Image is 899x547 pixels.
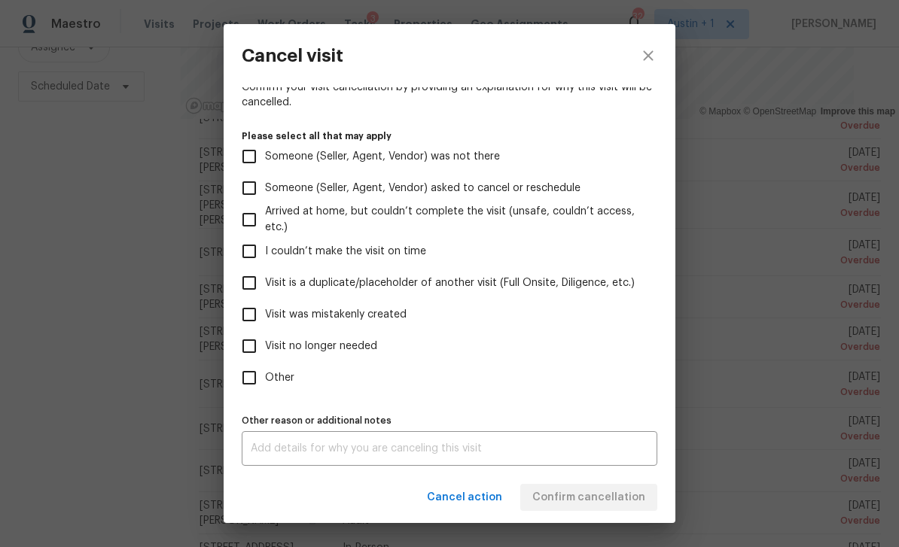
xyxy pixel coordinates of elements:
[427,488,502,507] span: Cancel action
[265,339,377,354] span: Visit no longer needed
[265,275,635,291] span: Visit is a duplicate/placeholder of another visit (Full Onsite, Diligence, etc.)
[242,132,657,141] label: Please select all that may apply
[242,80,657,110] span: Confirm your visit cancellation by providing an explanation for why this visit will be cancelled.
[265,204,645,236] span: Arrived at home, but couldn’t complete the visit (unsafe, couldn’t access, etc.)
[265,244,426,260] span: I couldn’t make the visit on time
[242,45,343,66] h3: Cancel visit
[265,149,500,165] span: Someone (Seller, Agent, Vendor) was not there
[265,307,407,323] span: Visit was mistakenly created
[265,370,294,386] span: Other
[621,24,675,87] button: close
[421,484,508,512] button: Cancel action
[265,181,581,196] span: Someone (Seller, Agent, Vendor) asked to cancel or reschedule
[242,416,657,425] label: Other reason or additional notes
